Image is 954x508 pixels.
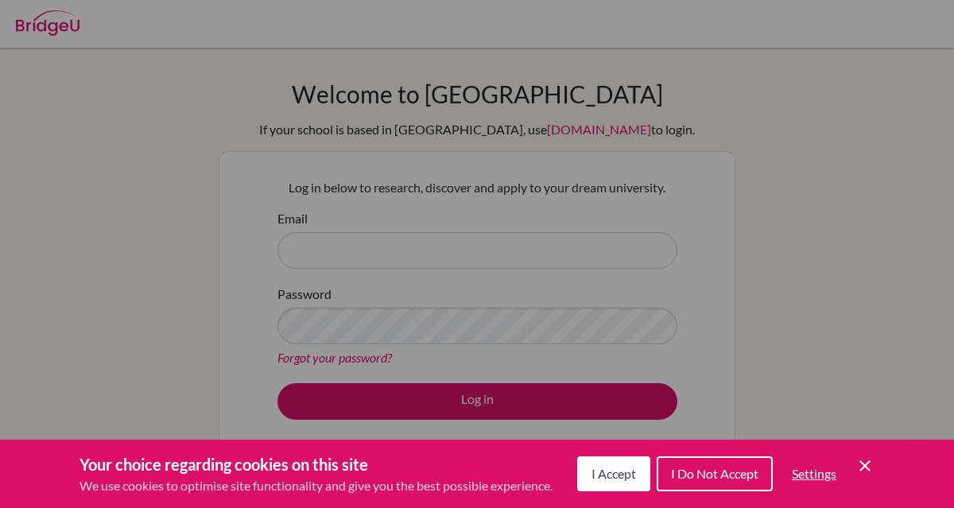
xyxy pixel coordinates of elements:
[855,456,874,475] button: Save and close
[79,452,553,476] h3: Your choice regarding cookies on this site
[792,466,836,481] span: Settings
[79,476,553,495] p: We use cookies to optimise site functionality and give you the best possible experience.
[657,456,773,491] button: I Do Not Accept
[779,458,849,490] button: Settings
[577,456,650,491] button: I Accept
[671,466,758,481] span: I Do Not Accept
[591,466,636,481] span: I Accept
